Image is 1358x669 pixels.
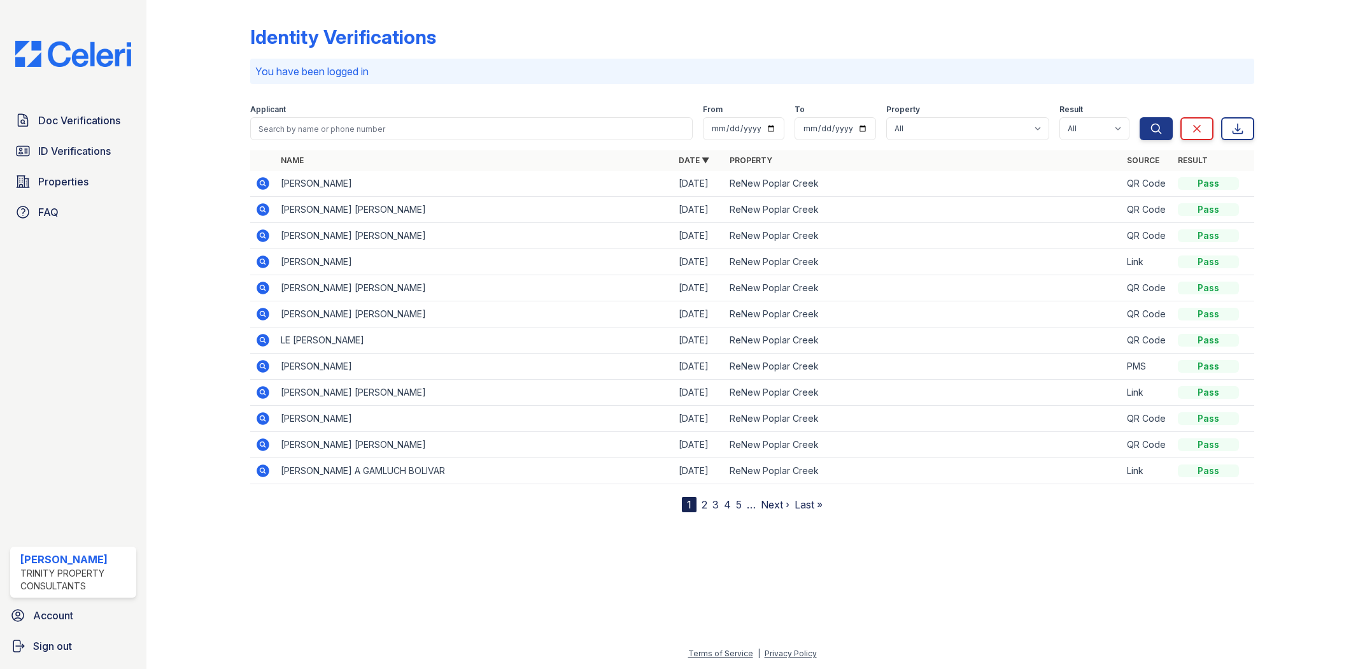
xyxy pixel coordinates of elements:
[1178,255,1239,268] div: Pass
[674,380,725,406] td: [DATE]
[1122,197,1173,223] td: QR Code
[725,458,1122,484] td: ReNew Poplar Creek
[10,138,136,164] a: ID Verifications
[1178,386,1239,399] div: Pass
[5,41,141,67] img: CE_Logo_Blue-a8612792a0a2168367f1c8372b55b34899dd931a85d93a1a3d3e32e68fde9ad4.png
[725,354,1122,380] td: ReNew Poplar Creek
[38,205,59,220] span: FAQ
[38,113,120,128] span: Doc Verifications
[33,608,73,623] span: Account
[758,649,760,658] div: |
[702,498,707,511] a: 2
[1122,458,1173,484] td: Link
[276,406,673,432] td: [PERSON_NAME]
[674,432,725,458] td: [DATE]
[688,649,753,658] a: Terms of Service
[1178,334,1239,347] div: Pass
[1178,155,1208,165] a: Result
[33,638,72,654] span: Sign out
[276,301,673,327] td: [PERSON_NAME] [PERSON_NAME]
[255,64,1248,79] p: You have been logged in
[724,498,731,511] a: 4
[1122,171,1173,197] td: QR Code
[276,275,673,301] td: [PERSON_NAME] [PERSON_NAME]
[795,104,805,115] label: To
[674,301,725,327] td: [DATE]
[276,197,673,223] td: [PERSON_NAME] [PERSON_NAME]
[276,458,673,484] td: [PERSON_NAME] A GAMLUCH BOLIVAR
[10,108,136,133] a: Doc Verifications
[10,199,136,225] a: FAQ
[747,497,756,512] span: …
[674,458,725,484] td: [DATE]
[761,498,789,511] a: Next ›
[674,354,725,380] td: [DATE]
[276,432,673,458] td: [PERSON_NAME] [PERSON_NAME]
[674,197,725,223] td: [DATE]
[765,649,817,658] a: Privacy Policy
[1178,438,1239,451] div: Pass
[1127,155,1159,165] a: Source
[674,327,725,354] td: [DATE]
[674,406,725,432] td: [DATE]
[1178,412,1239,425] div: Pass
[725,171,1122,197] td: ReNew Poplar Creek
[736,498,742,511] a: 5
[674,171,725,197] td: [DATE]
[1178,282,1239,294] div: Pass
[674,275,725,301] td: [DATE]
[1178,177,1239,190] div: Pass
[679,155,709,165] a: Date ▼
[725,223,1122,249] td: ReNew Poplar Creek
[1178,360,1239,373] div: Pass
[276,171,673,197] td: [PERSON_NAME]
[38,143,111,159] span: ID Verifications
[276,380,673,406] td: [PERSON_NAME] [PERSON_NAME]
[1122,223,1173,249] td: QR Code
[5,603,141,628] a: Account
[682,497,697,512] div: 1
[20,552,131,567] div: [PERSON_NAME]
[712,498,719,511] a: 3
[703,104,723,115] label: From
[1122,301,1173,327] td: QR Code
[1122,275,1173,301] td: QR Code
[250,104,286,115] label: Applicant
[1122,432,1173,458] td: QR Code
[674,249,725,275] td: [DATE]
[1122,380,1173,406] td: Link
[1122,406,1173,432] td: QR Code
[1122,327,1173,354] td: QR Code
[38,174,88,189] span: Properties
[5,633,141,659] a: Sign out
[1178,464,1239,477] div: Pass
[250,25,436,48] div: Identity Verifications
[725,380,1122,406] td: ReNew Poplar Creek
[281,155,304,165] a: Name
[250,117,692,140] input: Search by name or phone number
[1178,308,1239,320] div: Pass
[725,301,1122,327] td: ReNew Poplar Creek
[1122,249,1173,275] td: Link
[10,169,136,194] a: Properties
[725,275,1122,301] td: ReNew Poplar Creek
[725,327,1122,354] td: ReNew Poplar Creek
[730,155,772,165] a: Property
[795,498,823,511] a: Last »
[886,104,920,115] label: Property
[276,327,673,354] td: LE [PERSON_NAME]
[1178,203,1239,216] div: Pass
[1059,104,1083,115] label: Result
[276,354,673,380] td: [PERSON_NAME]
[725,432,1122,458] td: ReNew Poplar Creek
[276,223,673,249] td: [PERSON_NAME] [PERSON_NAME]
[674,223,725,249] td: [DATE]
[1178,229,1239,242] div: Pass
[20,567,131,593] div: Trinity Property Consultants
[725,249,1122,275] td: ReNew Poplar Creek
[1122,354,1173,380] td: PMS
[725,197,1122,223] td: ReNew Poplar Creek
[725,406,1122,432] td: ReNew Poplar Creek
[276,249,673,275] td: [PERSON_NAME]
